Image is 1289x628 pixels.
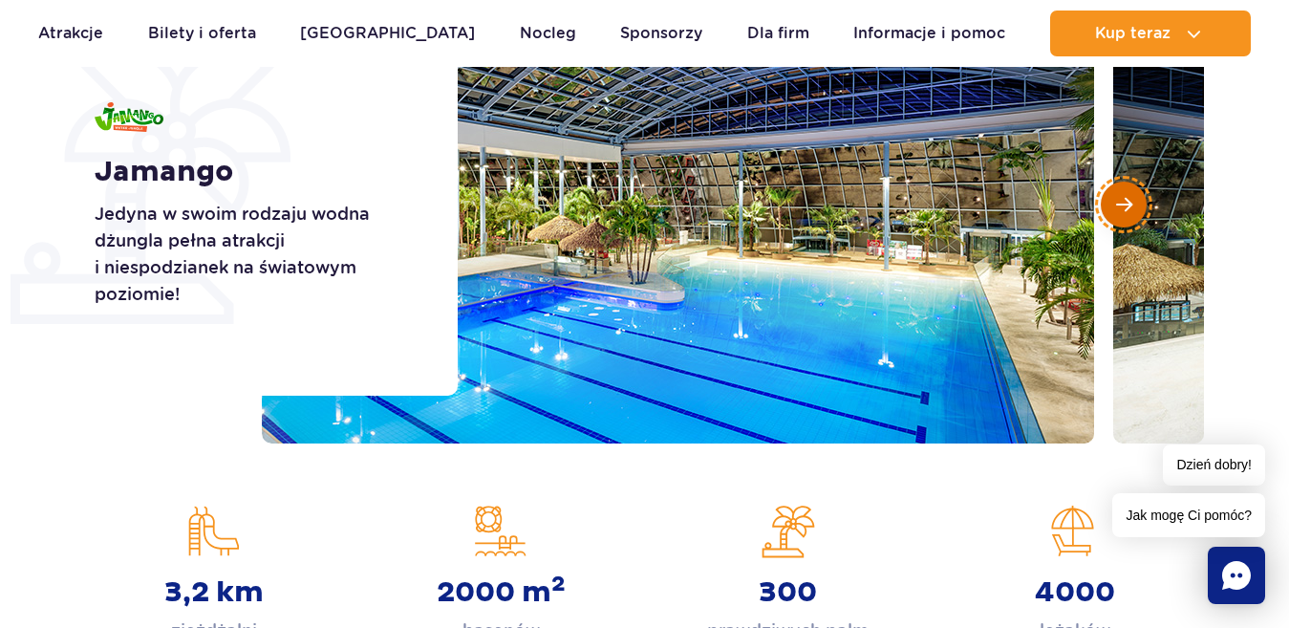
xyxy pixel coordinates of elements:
a: Nocleg [520,11,576,56]
strong: 4000 [1035,575,1115,610]
button: Kup teraz [1050,11,1251,56]
a: [GEOGRAPHIC_DATA] [300,11,475,56]
a: Dla firm [747,11,809,56]
h1: Jamango [95,155,415,189]
sup: 2 [551,571,566,597]
button: Następny slajd [1101,182,1147,227]
a: Sponsorzy [620,11,702,56]
strong: 2000 m [437,575,566,610]
a: Atrakcje [38,11,103,56]
span: Kup teraz [1095,25,1171,42]
div: Chat [1208,547,1265,604]
a: Bilety i oferta [148,11,256,56]
img: Jamango [95,102,163,132]
p: Jedyna w swoim rodzaju wodna dżungla pełna atrakcji i niespodzianek na światowym poziomie! [95,201,415,308]
strong: 300 [759,575,817,610]
span: Jak mogę Ci pomóc? [1112,493,1265,537]
a: Informacje i pomoc [853,11,1005,56]
strong: 3,2 km [164,575,264,610]
span: Dzień dobry! [1163,444,1265,486]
